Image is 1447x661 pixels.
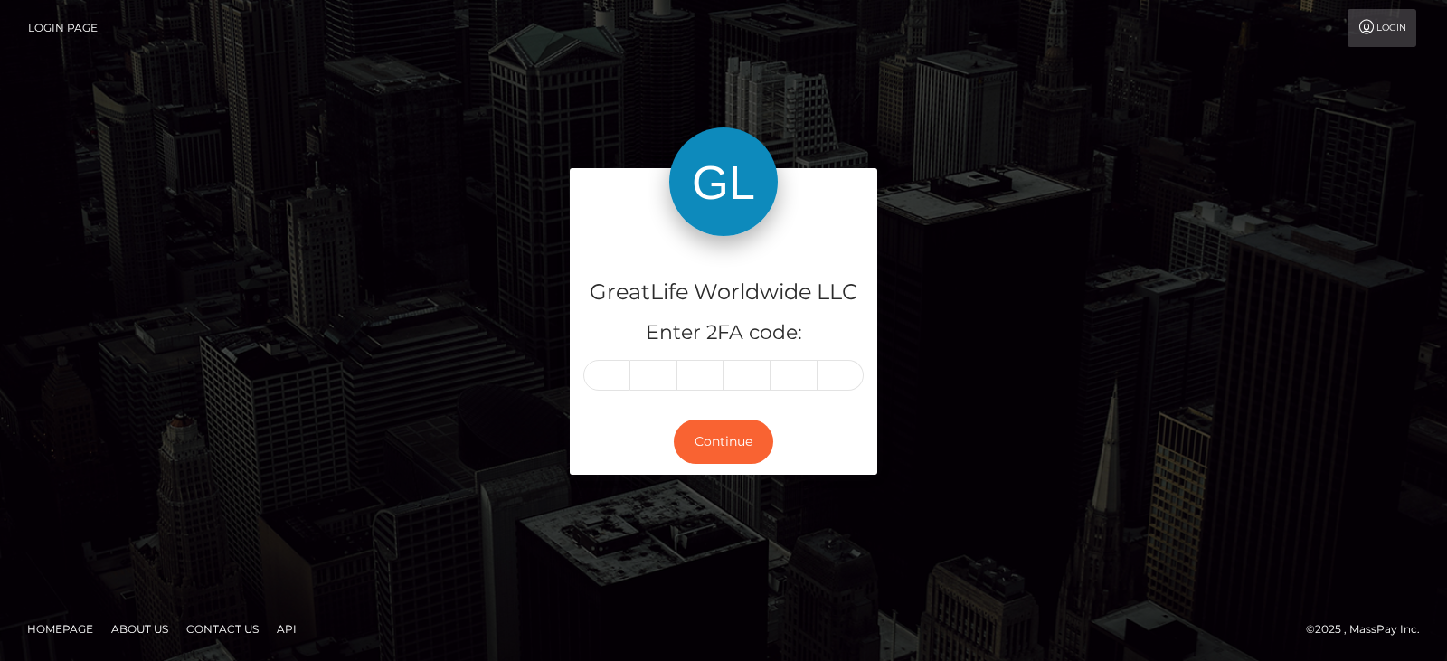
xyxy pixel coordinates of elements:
[1306,619,1433,639] div: © 2025 , MassPay Inc.
[270,615,304,643] a: API
[1348,9,1416,47] a: Login
[674,420,773,464] button: Continue
[583,277,864,308] h4: GreatLife Worldwide LLC
[669,127,778,236] img: GreatLife Worldwide LLC
[104,615,175,643] a: About Us
[179,615,266,643] a: Contact Us
[583,319,864,347] h5: Enter 2FA code:
[28,9,98,47] a: Login Page
[20,615,100,643] a: Homepage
